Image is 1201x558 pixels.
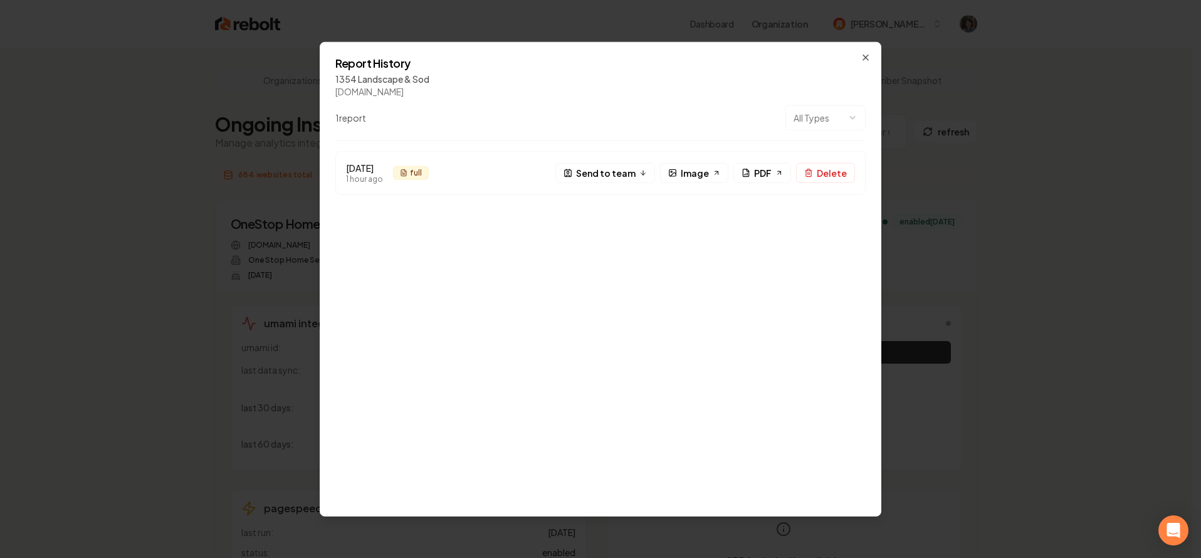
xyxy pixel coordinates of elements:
span: Send to team [576,166,636,179]
div: [DOMAIN_NAME] [335,85,866,98]
a: PDF [733,163,791,183]
span: Image [681,166,709,179]
button: Delete [796,163,855,183]
div: 1 hour ago [346,174,383,184]
div: 1354 Landscape & Sod [335,73,866,85]
button: Send to team [555,163,655,183]
span: PDF [754,166,772,179]
h2: Report History [335,58,866,69]
div: 1 report [335,112,366,124]
span: Delete [817,166,847,179]
div: [DATE] [346,162,383,174]
a: Image [660,163,728,183]
span: full [410,168,422,178]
